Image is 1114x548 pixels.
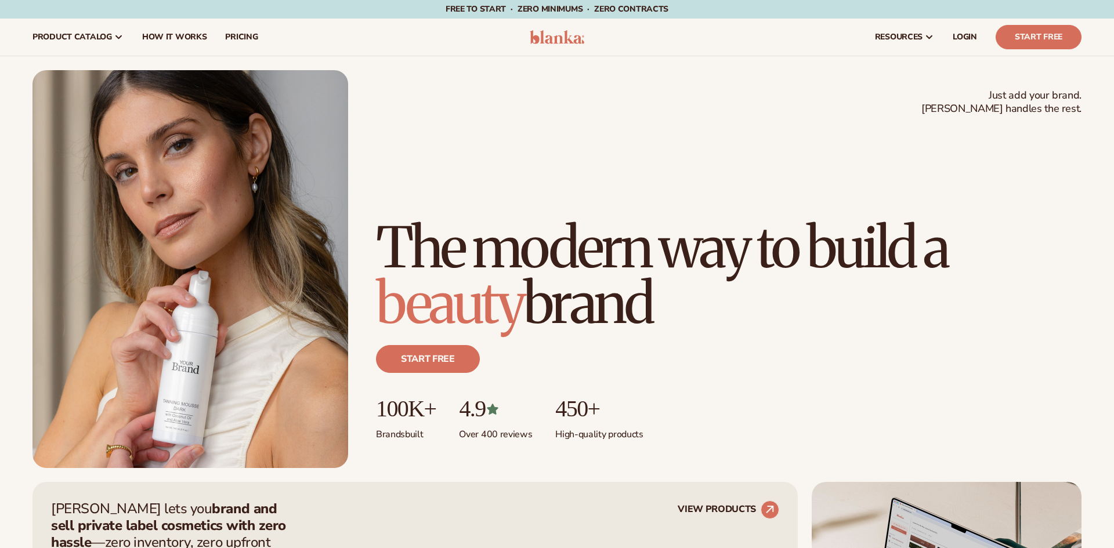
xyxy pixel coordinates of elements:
[376,396,436,422] p: 100K+
[32,32,112,42] span: product catalog
[996,25,1082,49] a: Start Free
[376,220,1082,331] h1: The modern way to build a brand
[216,19,267,56] a: pricing
[23,19,133,56] a: product catalog
[875,32,923,42] span: resources
[953,32,977,42] span: LOGIN
[943,19,986,56] a: LOGIN
[376,345,480,373] a: Start free
[459,396,532,422] p: 4.9
[459,422,532,441] p: Over 400 reviews
[133,19,216,56] a: How It Works
[142,32,207,42] span: How It Works
[446,3,668,14] span: Free to start · ZERO minimums · ZERO contracts
[225,32,258,42] span: pricing
[376,422,436,441] p: Brands built
[678,500,779,519] a: VIEW PRODUCTS
[921,89,1082,116] span: Just add your brand. [PERSON_NAME] handles the rest.
[530,30,585,44] img: logo
[555,396,643,422] p: 450+
[32,70,348,468] img: Female holding tanning mousse.
[555,422,643,441] p: High-quality products
[376,268,523,338] span: beauty
[866,19,943,56] a: resources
